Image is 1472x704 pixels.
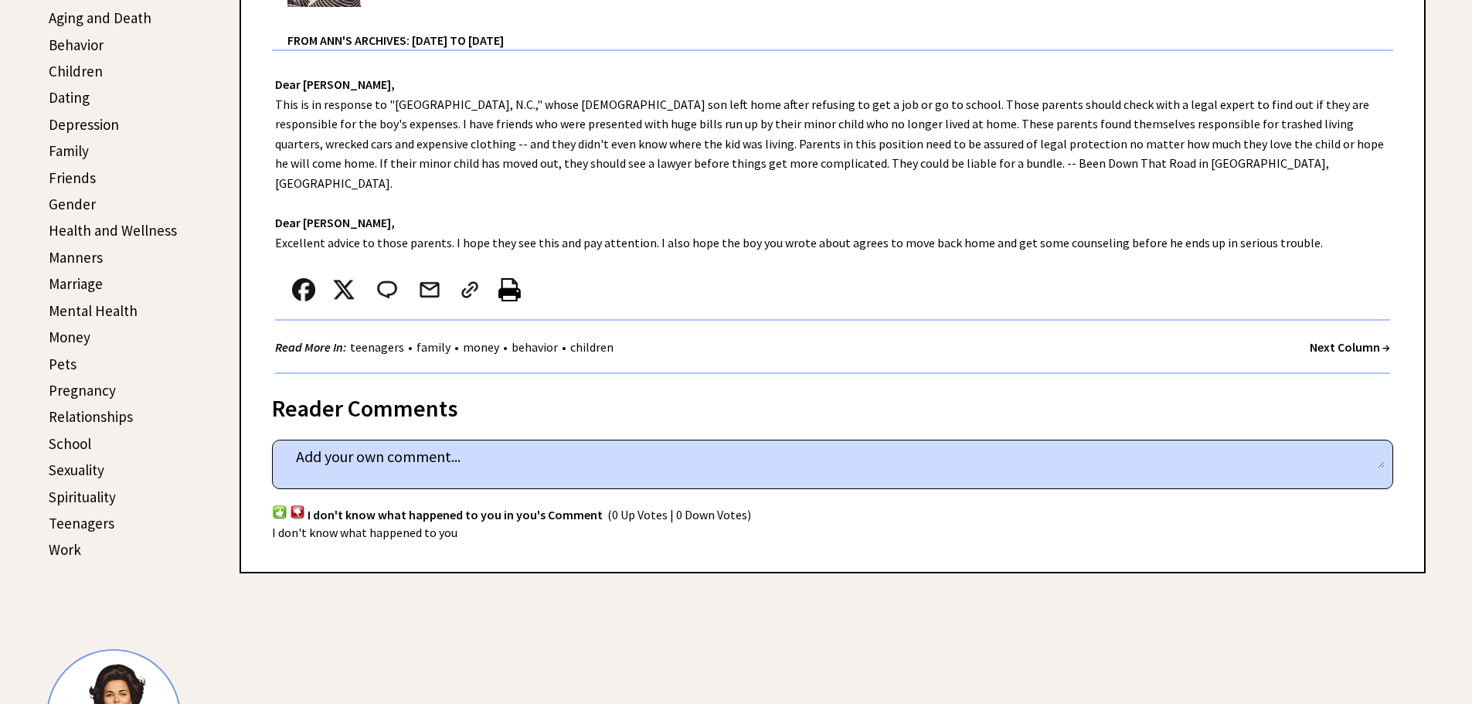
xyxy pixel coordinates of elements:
[290,505,305,519] img: votdown.png
[49,195,96,213] a: Gender
[49,434,91,453] a: School
[1310,339,1390,355] a: Next Column →
[49,221,177,240] a: Health and Wellness
[566,339,617,355] a: children
[49,115,119,134] a: Depression
[346,339,408,355] a: teenagers
[241,51,1424,374] div: This is in response to "[GEOGRAPHIC_DATA], N.C.," whose [DEMOGRAPHIC_DATA] son left home after re...
[418,278,441,301] img: mail.png
[459,339,503,355] a: money
[49,514,114,532] a: Teenagers
[272,505,287,519] img: votup.png
[46,603,201,618] div: Blocked (class): sidebar_ads
[49,301,138,320] a: Mental Health
[49,328,90,346] a: Money
[275,215,395,230] strong: Dear [PERSON_NAME],
[607,507,751,522] span: (0 Up Votes | 0 Down Votes)
[374,278,400,301] img: message_round%202.png
[275,77,395,92] strong: Dear [PERSON_NAME],
[458,278,481,301] img: link_02.png
[49,62,103,80] a: Children
[275,338,617,357] div: • • • •
[308,507,603,522] span: I don't know what happened to you in you's Comment
[287,9,1393,49] div: From Ann's Archives: [DATE] to [DATE]
[292,278,315,301] img: facebook.png
[49,141,89,160] a: Family
[49,168,96,187] a: Friends
[49,355,76,373] a: Pets
[413,339,454,355] a: family
[49,540,81,559] a: Work
[508,339,562,355] a: behavior
[498,278,521,301] img: printer%20icon.png
[49,381,116,400] a: Pregnancy
[49,248,103,267] a: Manners
[49,488,116,506] a: Spirituality
[49,88,90,107] a: Dating
[49,36,104,54] a: Behavior
[275,339,346,355] strong: Read More In:
[49,407,133,426] a: Relationships
[49,274,103,293] a: Marriage
[272,392,1393,417] div: Reader Comments
[49,9,151,27] a: Aging and Death
[272,525,457,540] span: I don't know what happened to you
[49,461,104,479] a: Sexuality
[332,278,355,301] img: x_small.png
